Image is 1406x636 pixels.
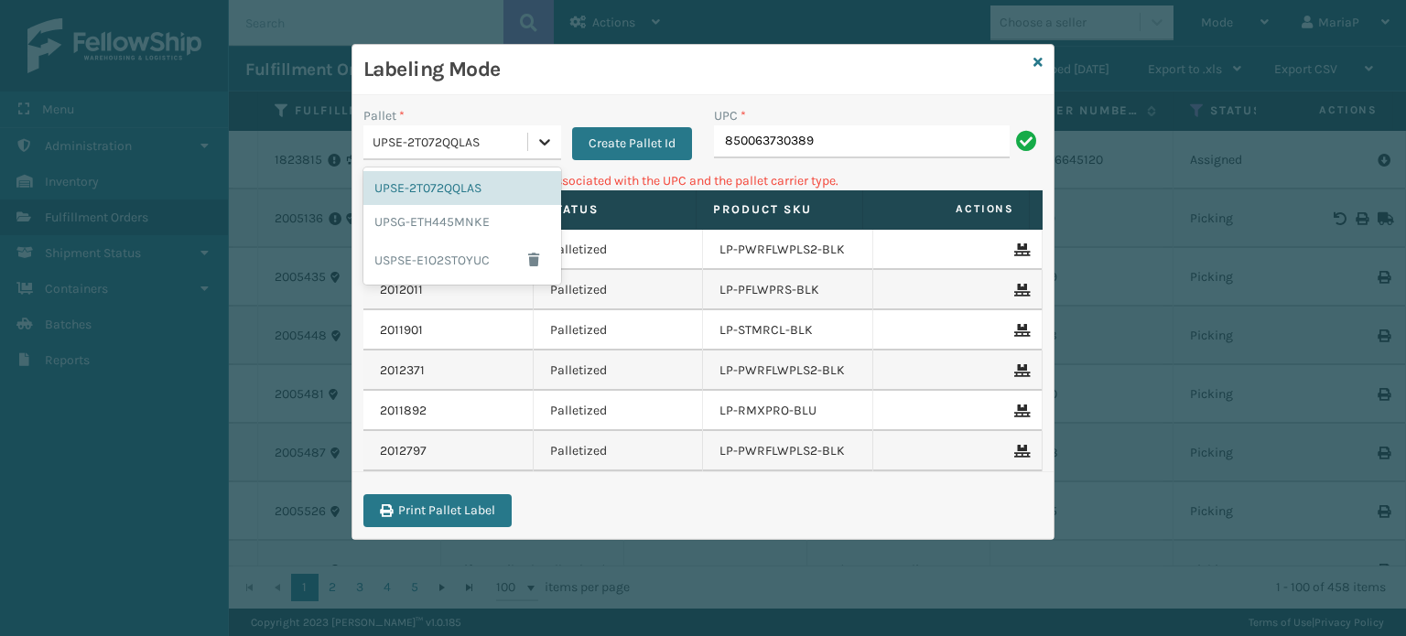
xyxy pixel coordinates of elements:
td: LP-PWRFLWPLS2-BLK [703,431,873,471]
td: LP-PWRFLWPLS2-BLK [703,230,873,270]
button: Create Pallet Id [572,127,692,160]
div: UPSE-2T072QQLAS [373,133,529,152]
a: 2012797 [380,442,427,460]
button: Print Pallet Label [363,494,512,527]
a: 2011892 [380,402,427,420]
a: 2011901 [380,321,423,340]
label: Pallet [363,106,405,125]
i: Remove From Pallet [1014,445,1025,458]
td: Palletized [534,310,704,350]
h3: Labeling Mode [363,56,1026,83]
i: Remove From Pallet [1014,364,1025,377]
td: Palletized [534,431,704,471]
td: LP-PWRFLWPLS2-BLK [703,350,873,391]
i: Remove From Pallet [1014,324,1025,337]
div: USPSE-E1O2STOYUC [363,239,561,281]
td: LP-PFLWPRS-BLK [703,270,873,310]
a: 2012371 [380,361,425,380]
td: Palletized [534,230,704,270]
div: UPSE-2T072QQLAS [363,171,561,205]
label: UPC [714,106,746,125]
i: Remove From Pallet [1014,404,1025,417]
td: LP-RMXPRO-BLU [703,391,873,431]
label: Product SKU [713,201,846,218]
td: LP-STMRCL-BLK [703,310,873,350]
span: Actions [869,194,1025,224]
td: Palletized [534,270,704,310]
i: Remove From Pallet [1014,284,1025,296]
p: Can't find any fulfillment orders associated with the UPC and the pallet carrier type. [363,171,1043,190]
a: 2012011 [380,281,423,299]
div: UPSG-ETH445MNKE [363,205,561,239]
label: Status [546,201,679,218]
i: Remove From Pallet [1014,243,1025,256]
td: Palletized [534,391,704,431]
td: Palletized [534,350,704,391]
